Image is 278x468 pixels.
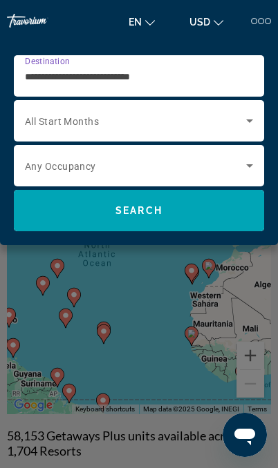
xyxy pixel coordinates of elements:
iframe: Button to launch messaging window [223,413,267,457]
span: All Start Months [25,116,99,127]
span: USD [189,17,210,28]
button: Search [14,190,264,231]
button: Change language [122,12,162,32]
span: en [129,17,142,28]
span: Destination [25,56,70,66]
span: Search [115,205,163,216]
button: Change currency [183,12,230,32]
input: Select destination [25,68,246,85]
span: Any Occupancy [25,161,96,172]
